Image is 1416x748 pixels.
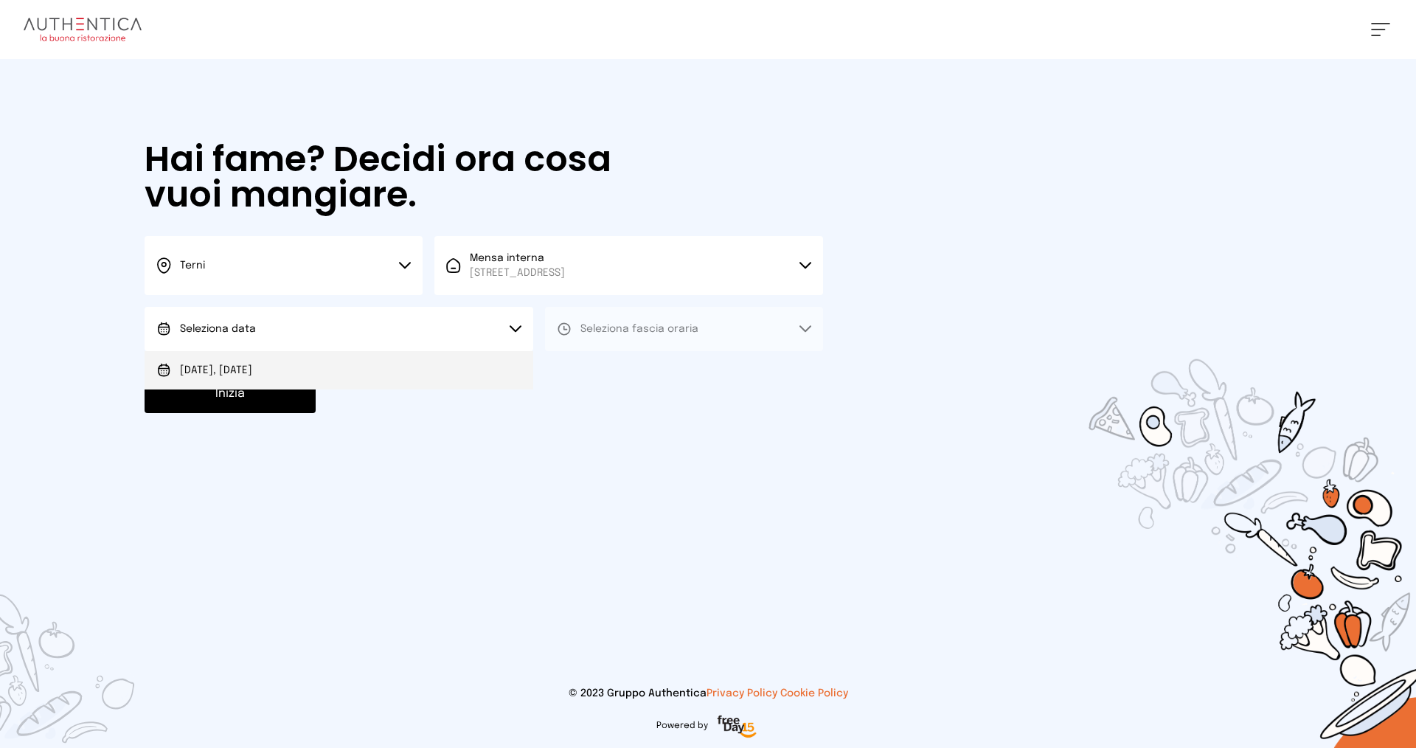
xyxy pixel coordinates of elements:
[180,324,256,334] span: Seleziona data
[24,686,1392,701] p: © 2023 Gruppo Authentica
[780,688,848,699] a: Cookie Policy
[656,720,708,732] span: Powered by
[714,713,760,742] img: logo-freeday.3e08031.png
[707,688,777,699] a: Privacy Policy
[545,307,823,351] button: Seleziona fascia oraria
[145,307,533,351] button: Seleziona data
[580,324,698,334] span: Seleziona fascia oraria
[180,363,252,378] span: [DATE], [DATE]
[145,375,316,413] button: Inizia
